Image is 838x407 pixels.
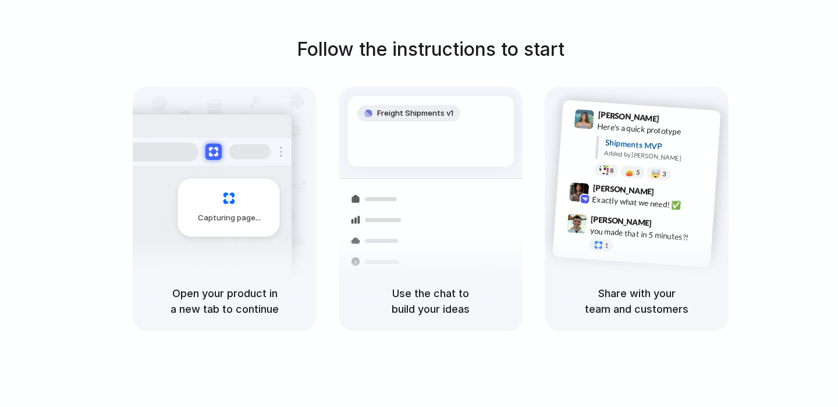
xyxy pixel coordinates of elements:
span: Capturing page [198,212,262,224]
h5: Open your product in a new tab to continue [147,285,303,317]
h5: Use the chat to build your ideas [353,285,509,317]
div: 🤯 [651,169,661,178]
div: Exactly what we need! ✅ [592,193,708,213]
span: [PERSON_NAME] [592,181,654,198]
h5: Share with your team and customers [559,285,715,317]
div: Here's a quick prototype [597,120,713,140]
div: Shipments MVP [605,137,712,156]
span: 9:42 AM [658,187,681,201]
div: you made that in 5 minutes?! [590,224,706,244]
span: 1 [605,242,609,249]
div: Added by [PERSON_NAME] [604,148,711,165]
span: 5 [636,169,640,176]
span: [PERSON_NAME] [598,108,659,125]
span: [PERSON_NAME] [591,213,652,230]
span: 8 [610,167,614,174]
h1: Follow the instructions to start [297,35,564,63]
span: 9:41 AM [663,114,687,128]
span: 9:47 AM [655,218,679,232]
span: 3 [662,171,666,177]
span: Freight Shipments v1 [377,108,453,119]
